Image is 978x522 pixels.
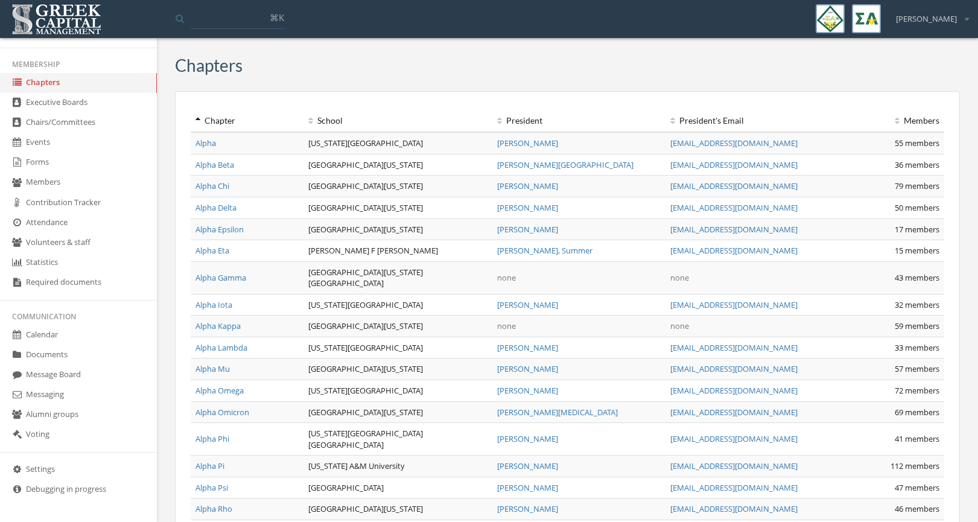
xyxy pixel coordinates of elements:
[303,401,492,423] td: [GEOGRAPHIC_DATA][US_STATE]
[195,299,232,310] a: Alpha Iota
[497,180,558,191] a: [PERSON_NAME]
[670,482,798,493] a: [EMAIL_ADDRESS][DOMAIN_NAME]
[303,358,492,380] td: [GEOGRAPHIC_DATA][US_STATE]
[497,224,558,235] a: [PERSON_NAME]
[895,385,939,396] span: 72 members
[303,316,492,337] td: [GEOGRAPHIC_DATA][US_STATE]
[303,218,492,240] td: [GEOGRAPHIC_DATA][US_STATE]
[670,407,798,418] a: [EMAIL_ADDRESS][DOMAIN_NAME]
[497,299,558,310] a: [PERSON_NAME]
[896,13,957,25] span: [PERSON_NAME]
[843,115,939,127] div: Members
[670,320,689,331] span: none
[895,272,939,283] span: 43 members
[303,176,492,197] td: [GEOGRAPHIC_DATA][US_STATE]
[497,407,618,418] a: [PERSON_NAME][MEDICAL_DATA]
[670,363,798,374] a: [EMAIL_ADDRESS][DOMAIN_NAME]
[303,423,492,456] td: [US_STATE][GEOGRAPHIC_DATA] [GEOGRAPHIC_DATA]
[670,224,798,235] a: [EMAIL_ADDRESS][DOMAIN_NAME]
[497,320,516,331] span: none
[670,272,689,283] span: none
[195,180,229,191] a: Alpha Chi
[303,154,492,176] td: [GEOGRAPHIC_DATA][US_STATE]
[195,503,232,514] a: Alpha Rho
[895,180,939,191] span: 79 members
[670,460,798,471] a: [EMAIL_ADDRESS][DOMAIN_NAME]
[895,159,939,170] span: 36 members
[497,272,516,283] span: none
[888,4,969,25] div: [PERSON_NAME]
[303,240,492,262] td: [PERSON_NAME] F [PERSON_NAME]
[195,482,228,493] a: Alpha Psi
[195,342,247,353] a: Alpha Lambda
[303,197,492,218] td: [GEOGRAPHIC_DATA][US_STATE]
[895,299,939,310] span: 32 members
[670,159,798,170] a: [EMAIL_ADDRESS][DOMAIN_NAME]
[670,385,798,396] a: [EMAIL_ADDRESS][DOMAIN_NAME]
[303,337,492,358] td: [US_STATE][GEOGRAPHIC_DATA]
[670,245,798,256] a: [EMAIL_ADDRESS][DOMAIN_NAME]
[303,261,492,294] td: [GEOGRAPHIC_DATA][US_STATE] [GEOGRAPHIC_DATA]
[497,503,558,514] a: [PERSON_NAME]
[195,320,241,331] a: Alpha Kappa
[670,342,798,353] a: [EMAIL_ADDRESS][DOMAIN_NAME]
[497,363,558,374] a: [PERSON_NAME]
[497,159,633,170] a: [PERSON_NAME][GEOGRAPHIC_DATA]
[303,477,492,498] td: [GEOGRAPHIC_DATA]
[670,202,798,213] a: [EMAIL_ADDRESS][DOMAIN_NAME]
[497,460,558,471] a: [PERSON_NAME]
[303,380,492,402] td: [US_STATE][GEOGRAPHIC_DATA]
[195,159,234,170] a: Alpha Beta
[895,342,939,353] span: 33 members
[497,138,558,148] a: [PERSON_NAME]
[895,320,939,331] span: 59 members
[895,202,939,213] span: 50 members
[895,138,939,148] span: 55 members
[670,180,798,191] a: [EMAIL_ADDRESS][DOMAIN_NAME]
[895,363,939,374] span: 57 members
[195,202,237,213] a: Alpha Delta
[670,503,798,514] a: [EMAIL_ADDRESS][DOMAIN_NAME]
[895,224,939,235] span: 17 members
[195,272,246,283] a: Alpha Gamma
[303,132,492,154] td: [US_STATE][GEOGRAPHIC_DATA]
[195,245,229,256] a: Alpha Eta
[497,433,558,444] a: [PERSON_NAME]
[308,115,487,127] div: School
[303,294,492,316] td: [US_STATE][GEOGRAPHIC_DATA]
[891,460,939,471] span: 112 members
[195,385,244,396] a: Alpha Omega
[895,433,939,444] span: 41 members
[497,342,558,353] a: [PERSON_NAME]
[895,245,939,256] span: 15 members
[175,56,243,75] h3: Chapters
[195,433,229,444] a: Alpha Phi
[895,503,939,514] span: 46 members
[497,115,661,127] div: President
[670,433,798,444] a: [EMAIL_ADDRESS][DOMAIN_NAME]
[497,385,558,396] a: [PERSON_NAME]
[895,482,939,493] span: 47 members
[670,138,798,148] a: [EMAIL_ADDRESS][DOMAIN_NAME]
[670,115,834,127] div: President 's Email
[195,460,224,471] a: Alpha Pi
[670,299,798,310] a: [EMAIL_ADDRESS][DOMAIN_NAME]
[497,202,558,213] a: [PERSON_NAME]
[195,407,249,418] a: Alpha Omicron
[303,456,492,477] td: [US_STATE] A&M University
[195,363,230,374] a: Alpha Mu
[270,11,284,24] span: ⌘K
[497,245,592,256] a: [PERSON_NAME], Summer
[497,482,558,493] a: [PERSON_NAME]
[303,498,492,520] td: [GEOGRAPHIC_DATA][US_STATE]
[195,115,299,127] div: Chapter
[195,224,244,235] a: Alpha Epsilon
[895,407,939,418] span: 69 members
[195,138,216,148] a: Alpha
